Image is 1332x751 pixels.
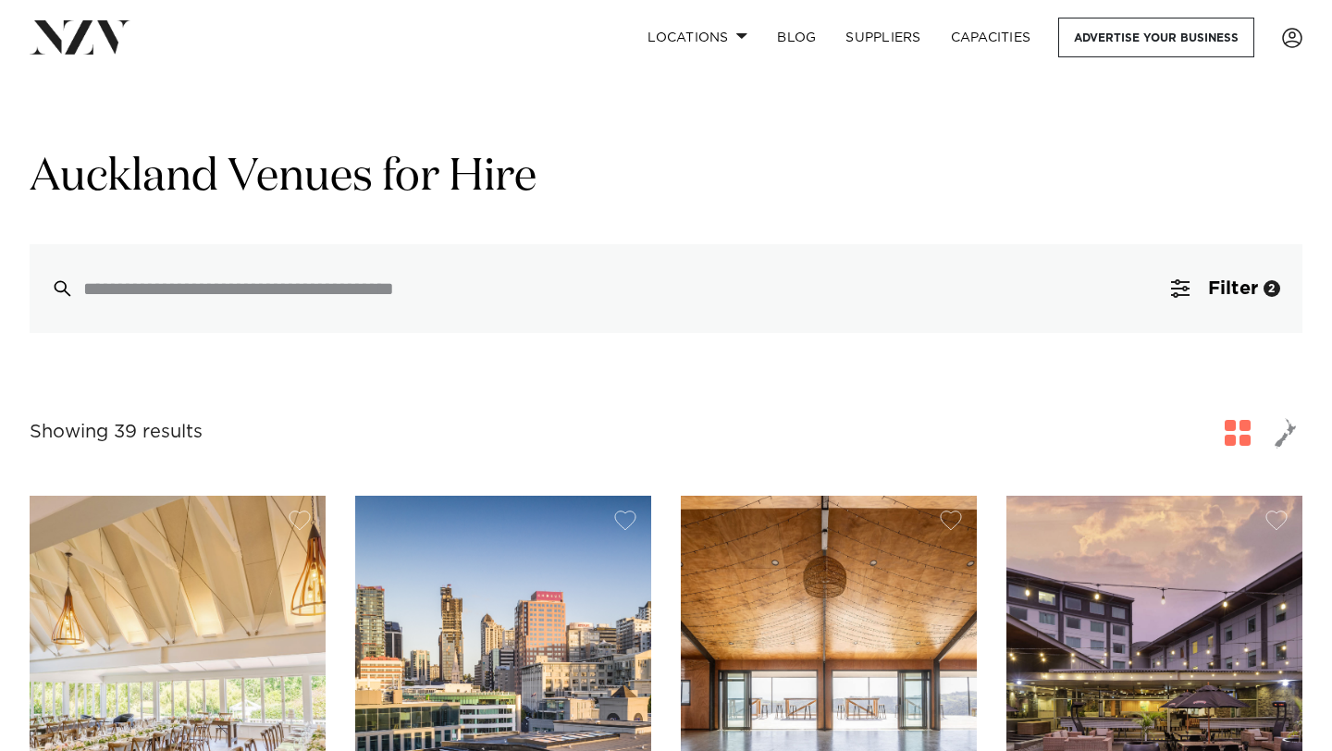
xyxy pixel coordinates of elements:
[831,18,935,57] a: SUPPLIERS
[1149,244,1302,333] button: Filter2
[30,20,130,54] img: nzv-logo.png
[633,18,762,57] a: Locations
[762,18,831,57] a: BLOG
[30,418,203,447] div: Showing 39 results
[1208,279,1258,298] span: Filter
[1264,280,1280,297] div: 2
[936,18,1046,57] a: Capacities
[30,149,1302,207] h1: Auckland Venues for Hire
[1058,18,1254,57] a: Advertise your business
